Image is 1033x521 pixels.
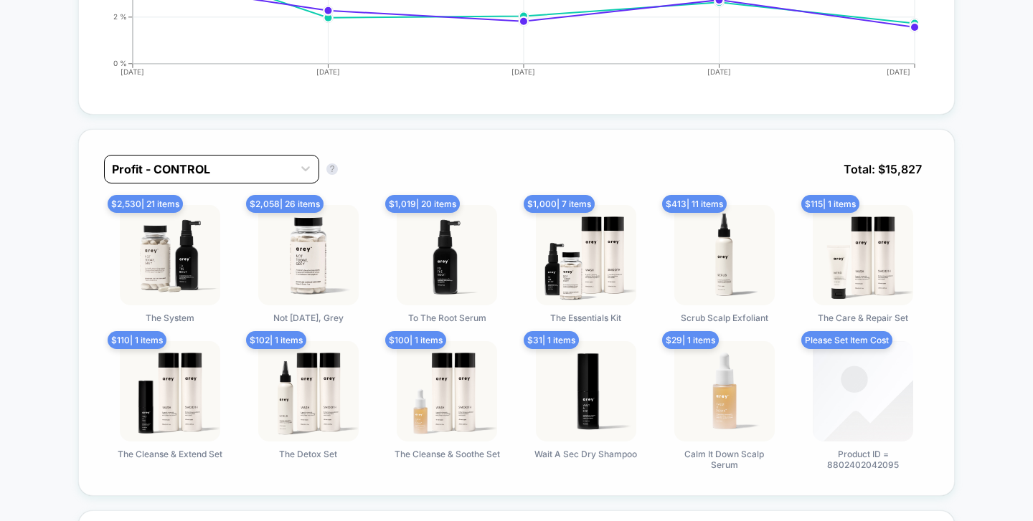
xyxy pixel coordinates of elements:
[536,205,636,305] img: The Essentials Kit
[273,312,344,323] span: Not [DATE], Grey
[809,449,917,470] span: Product ID = 8802402042095
[395,449,500,459] span: The Cleanse & Soothe Set
[118,449,222,459] span: The Cleanse & Extend Set
[146,312,194,323] span: The System
[536,341,636,441] img: Wait A Sec Dry Shampoo
[534,449,637,459] span: Wait A Sec Dry Shampoo
[246,331,306,349] span: $ 102 | 1 items
[836,155,929,183] span: Total: $ 15,827
[246,195,324,213] span: $ 2,058 | 26 items
[121,67,144,76] tspan: [DATE]
[550,312,621,323] span: The Essentials Kit
[385,331,446,349] span: $ 100 | 1 items
[818,312,908,323] span: The Care & Repair Set
[113,59,127,67] tspan: 0 %
[801,331,892,349] span: Please Set Item Cost
[813,341,913,441] img: Product ID = 8802402042095
[258,341,359,441] img: The Detox Set
[385,195,460,213] span: $ 1,019 | 20 items
[408,312,486,323] span: To The Root Serum
[258,205,359,305] img: Not Today, Grey
[707,67,731,76] tspan: [DATE]
[316,67,340,76] tspan: [DATE]
[326,163,338,175] button: ?
[397,341,497,441] img: The Cleanse & Soothe Set
[674,205,775,305] img: Scrub Scalp Exfoliant
[512,67,536,76] tspan: [DATE]
[113,12,127,21] tspan: 2 %
[397,205,497,305] img: To The Root Serum
[120,341,220,441] img: The Cleanse & Extend Set
[671,449,778,470] span: Calm It Down Scalp Serum
[279,449,337,459] span: The Detox Set
[662,195,727,213] span: $ 413 | 11 items
[662,331,719,349] span: $ 29 | 1 items
[801,195,859,213] span: $ 115 | 1 items
[108,195,183,213] span: $ 2,530 | 21 items
[674,341,775,441] img: Calm It Down Scalp Serum
[108,331,166,349] span: $ 110 | 1 items
[120,205,220,305] img: The System
[681,312,768,323] span: Scrub Scalp Exfoliant
[813,205,913,305] img: The Care & Repair Set
[887,67,911,76] tspan: [DATE]
[524,331,579,349] span: $ 31 | 1 items
[524,195,595,213] span: $ 1,000 | 7 items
